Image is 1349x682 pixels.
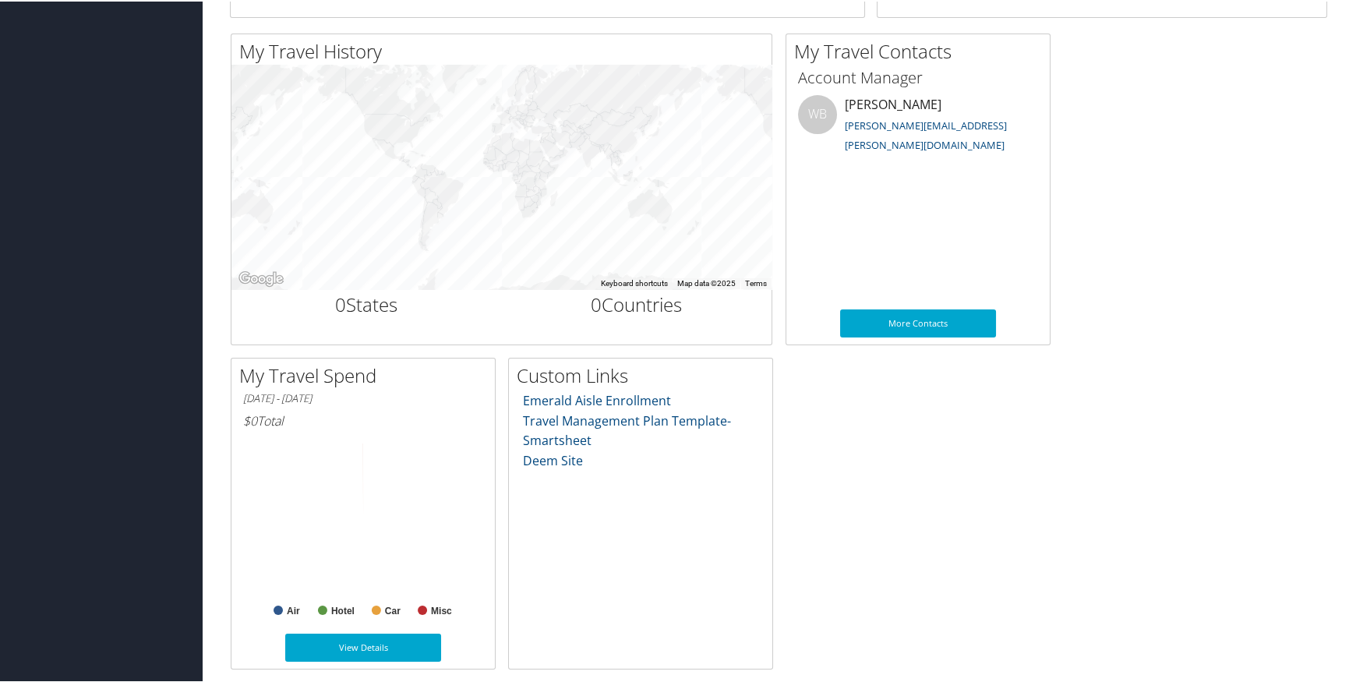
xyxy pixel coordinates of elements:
[514,290,761,316] h2: Countries
[235,267,287,288] a: Open this area in Google Maps (opens a new window)
[239,361,495,387] h2: My Travel Spend
[287,604,300,615] text: Air
[840,308,996,336] a: More Contacts
[335,290,346,316] span: 0
[239,37,772,63] h2: My Travel History
[591,290,602,316] span: 0
[798,94,837,133] div: WB
[431,604,452,615] text: Misc
[243,290,490,316] h2: States
[790,94,1046,157] li: [PERSON_NAME]
[523,451,583,468] a: Deem Site
[331,604,355,615] text: Hotel
[523,411,731,448] a: Travel Management Plan Template- Smartsheet
[243,411,257,428] span: $0
[523,390,671,408] a: Emerald Aisle Enrollment
[601,277,668,288] button: Keyboard shortcuts
[517,361,772,387] h2: Custom Links
[243,411,483,428] h6: Total
[385,604,401,615] text: Car
[235,267,287,288] img: Google
[745,277,767,286] a: Terms (opens in new tab)
[243,390,483,405] h6: [DATE] - [DATE]
[285,632,441,660] a: View Details
[845,117,1007,151] a: [PERSON_NAME][EMAIL_ADDRESS][PERSON_NAME][DOMAIN_NAME]
[677,277,736,286] span: Map data ©2025
[798,65,1038,87] h3: Account Manager
[794,37,1050,63] h2: My Travel Contacts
